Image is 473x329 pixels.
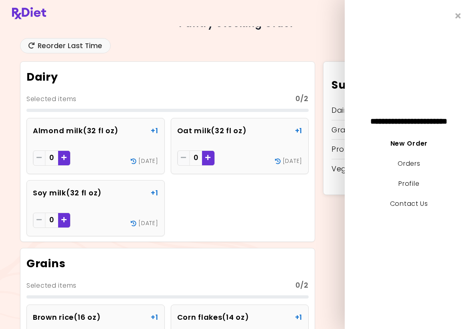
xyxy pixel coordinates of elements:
[295,124,302,137] div: + 1
[332,104,352,117] span: Dairy
[151,124,158,137] div: + 1
[332,162,402,175] span: Vegetables & Fruit
[390,139,427,148] a: New Order
[178,150,190,166] div: Remove - Oat milk
[275,155,302,168] div: [DATE]
[26,71,309,83] h2: Dairy
[49,214,54,227] span: 0
[26,279,77,292] span: Selected items
[33,150,45,166] div: Remove - Almond milk
[398,159,420,168] a: Orders
[58,213,70,228] div: Add - Soy milk
[398,179,419,188] a: Profile
[151,311,158,324] div: + 1
[177,124,293,137] div: Oat milk ( 32 fl oz )
[455,12,461,20] i: Close
[33,187,149,199] div: Soy milk ( 32 fl oz )
[177,311,293,324] div: Corn flakes ( 14 oz )
[26,257,309,270] h2: Grains
[194,152,198,164] span: 0
[332,143,362,156] span: Proteins
[33,213,45,228] div: Remove - Soy milk
[12,7,46,19] img: RxDiet
[33,311,149,324] div: Brown rice ( 16 oz )
[49,152,54,164] span: 0
[295,311,302,324] div: + 1
[332,124,356,136] span: Grains
[20,38,111,53] button: Reorder Last Time
[202,150,214,166] div: Add - Oat milk
[131,217,158,230] div: [DATE]
[332,79,445,91] h2: Summary
[295,279,309,292] span: 0 / 2
[390,199,428,208] a: Contact Us
[295,93,309,106] span: 0 / 2
[20,17,453,30] h1: Pantry Stocking Order
[38,42,102,50] span: Reorder Last Time
[151,187,158,199] div: + 1
[131,155,158,168] div: [DATE]
[26,93,77,106] span: Selected items
[58,150,70,166] div: Add - Almond milk
[33,124,149,137] div: Almond milk ( 32 fl oz )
